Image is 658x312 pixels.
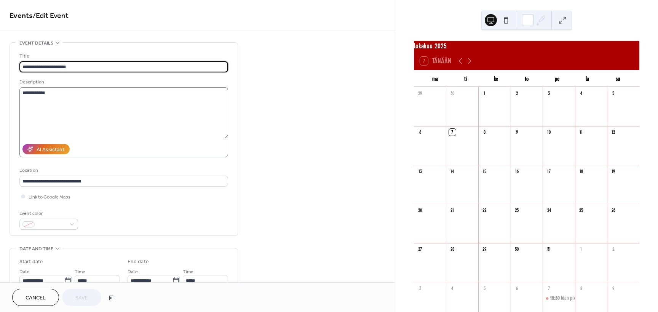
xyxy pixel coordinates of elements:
[19,39,53,47] span: Event details
[10,8,33,23] a: Events
[513,207,520,214] div: 23
[420,70,450,87] div: ma
[19,210,77,218] div: Event color
[417,285,423,291] div: 3
[481,168,488,174] div: 15
[513,129,520,136] div: 9
[19,245,53,253] span: Date and time
[578,168,585,174] div: 18
[481,90,488,96] div: 1
[29,193,70,201] span: Link to Google Maps
[545,168,552,174] div: 17
[128,258,149,266] div: End date
[513,90,520,96] div: 2
[610,90,617,96] div: 5
[449,246,456,253] div: 28
[542,70,572,87] div: pe
[513,246,520,253] div: 30
[19,258,43,266] div: Start date
[578,285,585,291] div: 8
[561,294,604,302] div: Idän pikajunan arvoitus
[481,207,488,214] div: 22
[417,207,423,214] div: 20
[128,268,138,276] span: Date
[26,294,46,302] span: Cancel
[449,207,456,214] div: 21
[545,246,552,253] div: 31
[19,78,227,86] div: Description
[19,268,30,276] span: Date
[75,268,85,276] span: Time
[449,285,456,291] div: 4
[545,129,552,136] div: 10
[481,285,488,291] div: 5
[417,246,423,253] div: 27
[578,246,585,253] div: 1
[449,168,456,174] div: 14
[511,70,542,87] div: to
[610,285,617,291] div: 9
[543,294,575,302] div: Idän pikajunan arvoitus
[603,70,633,87] div: su
[545,285,552,291] div: 7
[449,129,456,136] div: 7
[449,90,456,96] div: 30
[417,129,423,136] div: 6
[513,285,520,291] div: 6
[22,144,70,154] button: AI Assistant
[550,294,561,302] span: 18:30
[572,70,603,87] div: la
[417,168,423,174] div: 13
[610,129,617,136] div: 12
[12,289,59,306] button: Cancel
[578,90,585,96] div: 4
[610,168,617,174] div: 19
[33,8,69,23] span: / Edit Event
[481,246,488,253] div: 29
[610,207,617,214] div: 26
[545,207,552,214] div: 24
[183,268,193,276] span: Time
[513,168,520,174] div: 16
[481,70,511,87] div: ke
[37,146,64,154] div: AI Assistant
[417,90,423,96] div: 29
[578,207,585,214] div: 25
[481,129,488,136] div: 8
[578,129,585,136] div: 11
[19,166,227,174] div: Location
[450,70,481,87] div: ti
[414,41,639,52] div: lokakuu 2025
[610,246,617,253] div: 2
[19,52,227,60] div: Title
[545,90,552,96] div: 3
